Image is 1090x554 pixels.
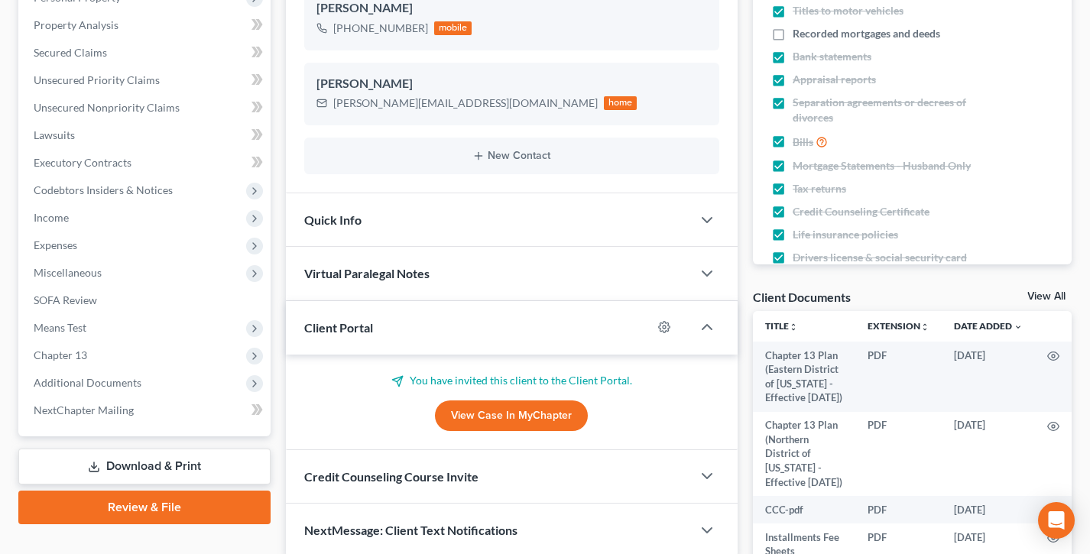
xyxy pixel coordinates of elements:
[789,322,798,332] i: unfold_more
[18,491,271,524] a: Review & File
[855,412,942,496] td: PDF
[21,11,271,39] a: Property Analysis
[793,250,967,265] span: Drivers license & social security card
[855,342,942,412] td: PDF
[304,212,362,227] span: Quick Info
[793,134,813,150] span: Bills
[793,158,971,173] span: Mortgage Statements - Husband Only
[21,397,271,424] a: NextChapter Mailing
[604,96,637,110] div: home
[765,320,798,332] a: Titleunfold_more
[333,21,428,36] div: [PHONE_NUMBER]
[753,496,855,523] td: CCC-pdf
[304,266,430,280] span: Virtual Paralegal Notes
[1038,502,1075,539] div: Open Intercom Messenger
[21,287,271,314] a: SOFA Review
[18,449,271,484] a: Download & Print
[333,96,598,111] div: [PERSON_NAME][EMAIL_ADDRESS][DOMAIN_NAME]
[793,72,876,87] span: Appraisal reports
[1027,291,1066,302] a: View All
[855,496,942,523] td: PDF
[34,403,134,416] span: NextChapter Mailing
[34,266,102,279] span: Miscellaneous
[34,18,118,31] span: Property Analysis
[21,94,271,121] a: Unsecured Nonpriority Claims
[34,293,97,306] span: SOFA Review
[434,21,472,35] div: mobile
[34,101,180,114] span: Unsecured Nonpriority Claims
[34,183,173,196] span: Codebtors Insiders & Notices
[21,149,271,177] a: Executory Contracts
[304,523,517,537] span: NextMessage: Client Text Notifications
[1014,322,1023,332] i: expand_more
[942,496,1035,523] td: [DATE]
[34,348,87,361] span: Chapter 13
[793,49,871,64] span: Bank statements
[793,204,929,219] span: Credit Counseling Certificate
[34,128,75,141] span: Lawsuits
[21,39,271,66] a: Secured Claims
[304,320,373,335] span: Client Portal
[316,75,708,93] div: [PERSON_NAME]
[753,342,855,412] td: Chapter 13 Plan (Eastern District of [US_STATE] - Effective [DATE])
[793,26,940,41] span: Recorded mortgages and deeds
[753,289,851,305] div: Client Documents
[793,95,979,125] span: Separation agreements or decrees of divorces
[942,412,1035,496] td: [DATE]
[793,181,846,196] span: Tax returns
[868,320,929,332] a: Extensionunfold_more
[21,121,271,149] a: Lawsuits
[793,227,898,242] span: Life insurance policies
[34,73,160,86] span: Unsecured Priority Claims
[316,150,708,162] button: New Contact
[435,400,588,431] a: View Case in MyChapter
[34,46,107,59] span: Secured Claims
[942,342,1035,412] td: [DATE]
[34,321,86,334] span: Means Test
[304,469,478,484] span: Credit Counseling Course Invite
[304,373,720,388] p: You have invited this client to the Client Portal.
[753,412,855,496] td: Chapter 13 Plan (Northern District of [US_STATE] - Effective [DATE])
[34,156,131,169] span: Executory Contracts
[34,376,141,389] span: Additional Documents
[34,211,69,224] span: Income
[793,3,903,18] span: Titles to motor vehicles
[954,320,1023,332] a: Date Added expand_more
[920,322,929,332] i: unfold_more
[34,238,77,251] span: Expenses
[21,66,271,94] a: Unsecured Priority Claims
